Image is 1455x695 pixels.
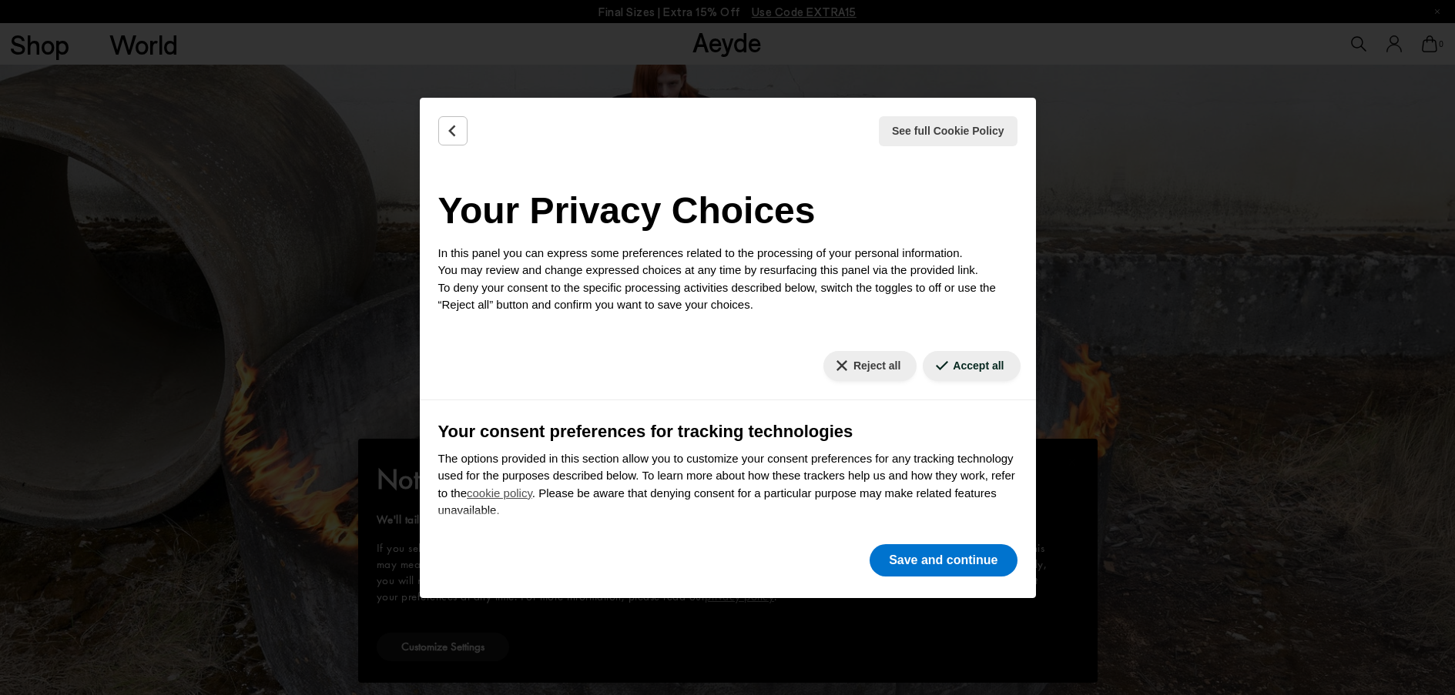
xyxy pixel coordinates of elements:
[870,544,1017,576] button: Save and continue
[438,245,1017,314] p: In this panel you can express some preferences related to the processing of your personal informa...
[892,123,1004,139] span: See full Cookie Policy
[923,351,1020,381] button: Accept all
[879,116,1017,146] button: See full Cookie Policy
[438,419,1017,444] h3: Your consent preferences for tracking technologies
[438,116,468,145] button: Back
[467,486,532,500] a: cookie policy - link opens in a new tab
[438,183,1017,239] h2: Your Privacy Choices
[823,351,917,381] button: Reject all
[438,450,1017,520] p: The options provided in this section allow you to customize your consent preferences for any trac...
